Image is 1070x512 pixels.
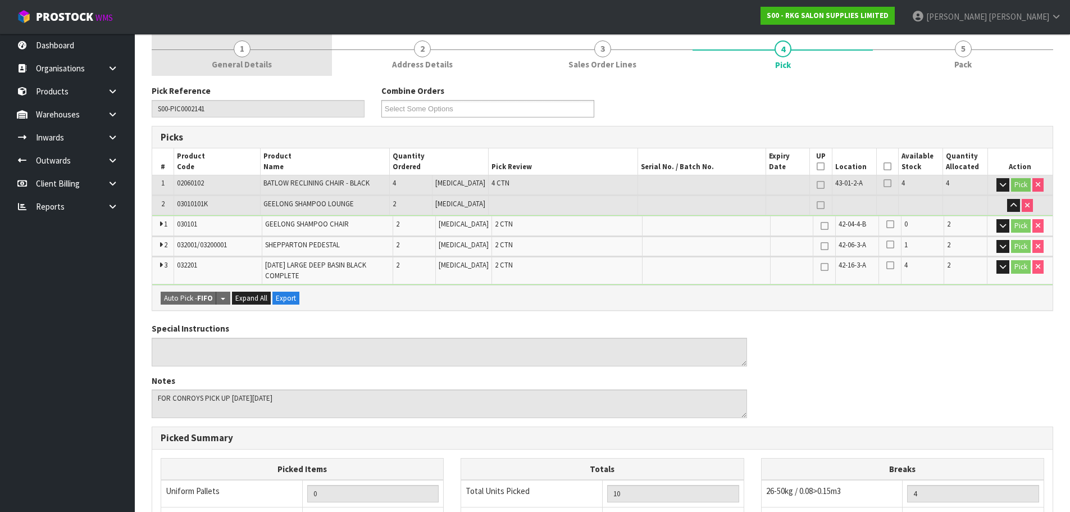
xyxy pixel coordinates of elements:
[775,59,791,71] span: Pick
[809,148,832,175] th: UP
[263,178,370,188] span: BATLOW RECLINING CHAIR - BLACK
[161,178,165,188] span: 1
[212,58,272,70] span: General Details
[832,148,876,175] th: Location
[439,260,489,270] span: [MEDICAL_DATA]
[435,199,485,209] span: [MEDICAL_DATA]
[904,240,908,250] span: 1
[396,240,399,250] span: 2
[1011,178,1031,192] button: Pick
[638,148,766,175] th: Serial No. / Batch No.
[461,458,744,480] th: Totals
[594,40,611,57] span: 3
[943,148,987,175] th: Quantity Allocated
[775,40,791,57] span: 4
[393,178,396,188] span: 4
[495,240,513,250] span: 2 CTN
[381,85,444,97] label: Combine Orders
[177,178,204,188] span: 02060102
[495,260,513,270] span: 2 CTN
[177,260,197,270] span: 032201
[393,199,396,209] span: 2
[947,260,950,270] span: 2
[439,219,489,229] span: [MEDICAL_DATA]
[766,486,841,496] span: 26-50kg / 0.08>0.15m3
[1011,219,1031,233] button: Pick
[36,10,93,24] span: ProStock
[761,7,895,25] a: S00 - RKG SALON SUPPLIES LIMITED
[568,58,636,70] span: Sales Order Lines
[987,148,1053,175] th: Action
[392,58,453,70] span: Address Details
[177,240,227,250] span: 032001/03200001
[761,458,1044,480] th: Breaks
[491,178,509,188] span: 4 CTN
[898,148,942,175] th: Available Stock
[839,240,866,250] span: 42-06-3-A
[161,292,216,305] button: Auto Pick -FIFO
[904,260,908,270] span: 4
[152,375,175,387] label: Notes
[461,480,603,508] td: Total Units Picked
[835,178,863,188] span: 43-01-2-A
[261,148,389,175] th: Product Name
[947,240,950,250] span: 2
[177,219,197,229] span: 030101
[901,178,905,188] span: 4
[947,219,950,229] span: 2
[954,58,972,70] span: Pack
[1011,260,1031,274] button: Pick
[766,148,809,175] th: Expiry Date
[307,485,439,502] input: UNIFORM P LINES
[152,323,229,334] label: Special Instructions
[946,178,949,188] span: 4
[265,240,340,250] span: SHEPPARTON PEDESTAL
[17,10,31,24] img: cube-alt.png
[839,260,866,270] span: 42-16-3-A
[161,480,303,508] td: Uniform Pallets
[161,433,1044,443] h3: Picked Summary
[161,199,165,209] span: 2
[95,12,113,23] small: WMS
[767,11,889,20] strong: S00 - RKG SALON SUPPLIES LIMITED
[197,293,213,303] strong: FIFO
[272,292,299,305] button: Export
[152,85,211,97] label: Pick Reference
[926,11,987,22] span: [PERSON_NAME]
[164,240,167,250] span: 2
[495,219,513,229] span: 2 CTN
[152,148,174,175] th: #
[839,219,866,229] span: 42-04-4-B
[177,199,208,209] span: 03010101K
[234,40,251,57] span: 1
[389,148,488,175] th: Quantity Ordered
[235,293,267,303] span: Expand All
[989,11,1049,22] span: [PERSON_NAME]
[414,40,431,57] span: 2
[161,132,594,143] h3: Picks
[1011,240,1031,253] button: Pick
[488,148,638,175] th: Pick Review
[232,292,271,305] button: Expand All
[164,219,167,229] span: 1
[164,260,167,270] span: 3
[904,219,908,229] span: 0
[161,458,444,480] th: Picked Items
[435,178,485,188] span: [MEDICAL_DATA]
[396,219,399,229] span: 2
[265,260,366,280] span: [DATE] LARGE DEEP BASIN BLACK COMPLETE
[174,148,261,175] th: Product Code
[396,260,399,270] span: 2
[955,40,972,57] span: 5
[265,219,349,229] span: GEELONG SHAMPOO CHAIR
[439,240,489,250] span: [MEDICAL_DATA]
[263,199,354,209] span: GEELONG SHAMPOO LOUNGE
